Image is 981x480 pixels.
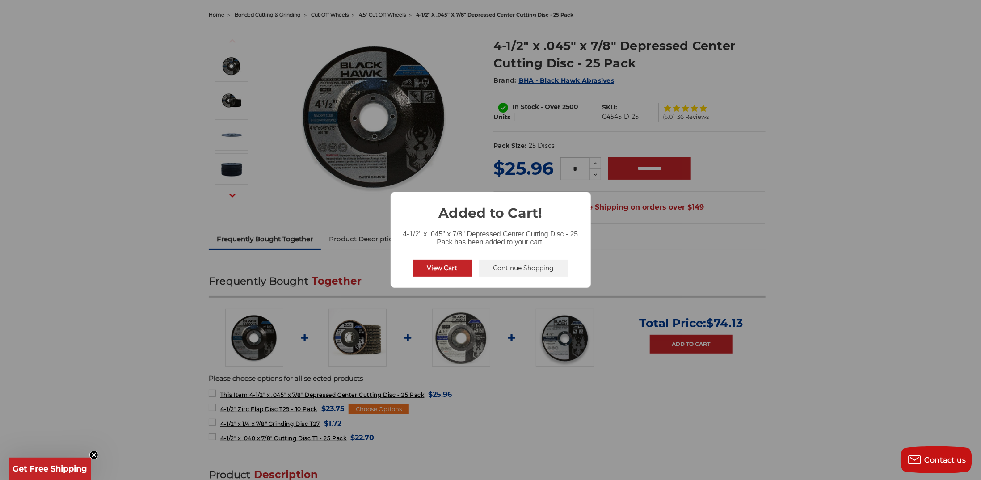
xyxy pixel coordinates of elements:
span: Get Free Shipping [13,464,88,474]
div: 4-1/2" x .045" x 7/8" Depressed Center Cutting Disc - 25 Pack has been added to your cart. [391,223,591,248]
button: Continue Shopping [479,260,568,277]
button: Contact us [901,446,972,473]
button: View Cart [413,260,472,277]
span: Contact us [925,456,966,464]
h2: Added to Cart! [391,192,591,223]
button: Close teaser [89,451,98,459]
